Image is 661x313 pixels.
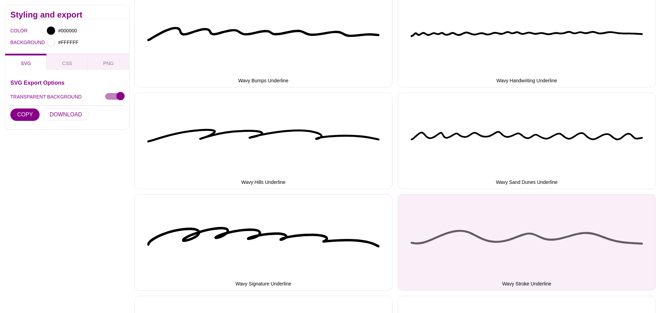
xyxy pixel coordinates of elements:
[10,92,82,101] label: TRANSPARENT BACKGROUND
[10,26,19,35] label: COLOR
[398,194,656,291] button: Wavy Stroke Underline
[46,54,88,70] button: CSS
[10,80,124,85] h3: SVG Export Options
[10,108,40,121] button: COPY
[62,61,72,66] span: CSS
[10,12,124,18] h2: Styling and export
[103,61,114,66] span: PNG
[134,194,392,291] button: Wavy Signature Underline
[88,54,129,70] button: PNG
[10,38,19,47] label: BACKGROUND
[43,108,89,121] button: DOWNLOAD
[398,93,656,189] button: Wavy Sand Dunes Underline
[134,93,392,189] button: Wavy Hills Underline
